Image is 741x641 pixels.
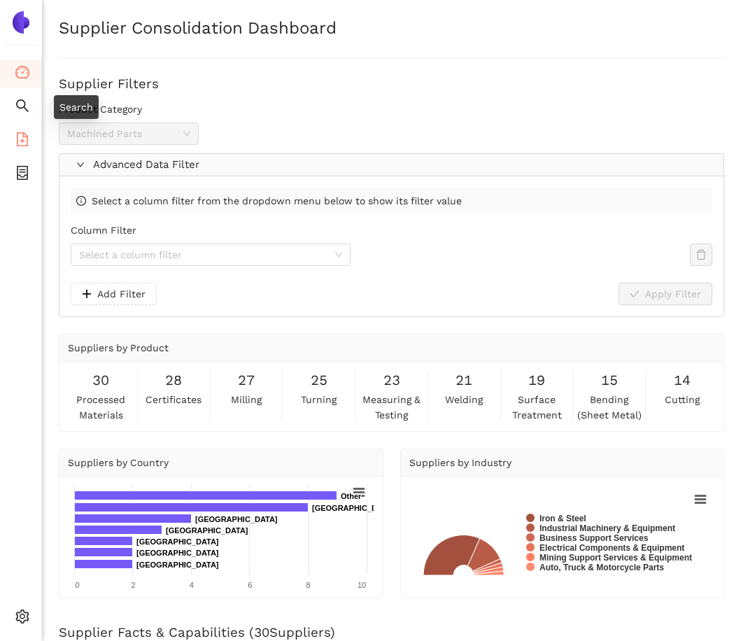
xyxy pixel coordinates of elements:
[312,504,395,512] text: [GEOGRAPHIC_DATA]
[82,289,92,300] span: plus
[93,157,718,174] span: Advanced Data Filter
[383,369,400,391] span: 23
[71,283,157,305] button: plusAdd Filter
[445,392,483,407] span: welding
[92,193,462,209] span: Select a column filter from the dropdown menu below to show its filter value
[539,533,649,543] text: Business Support Services
[54,95,99,119] div: Search
[59,17,724,41] h2: Supplier Consolidation Dashboard
[539,553,692,563] text: Mining Support Services & Equipment
[619,283,712,305] button: checkApply Filter
[539,543,684,553] text: Electrical Components & Equipment
[301,392,337,407] span: turning
[15,60,29,88] span: dashboard
[97,286,146,302] span: Add Filter
[576,392,642,423] span: bending (sheet metal)
[136,561,219,569] text: [GEOGRAPHIC_DATA]
[75,581,79,589] text: 0
[190,581,194,589] text: 4
[136,549,219,557] text: [GEOGRAPHIC_DATA]
[131,581,135,589] text: 2
[409,457,511,468] span: Suppliers by Industry
[238,369,255,391] span: 27
[76,196,86,206] span: info-circle
[76,160,85,169] span: right
[601,369,618,391] span: 15
[248,581,252,589] text: 6
[146,392,202,407] span: certificates
[195,515,278,523] text: [GEOGRAPHIC_DATA]
[92,369,109,391] span: 30
[665,392,700,407] span: cutting
[231,392,262,407] span: milling
[306,581,311,589] text: 8
[10,11,32,34] img: Logo
[15,94,29,122] span: search
[539,563,664,572] text: Auto, Truck & Motorcycle Parts
[59,154,724,176] div: Advanced Data Filter
[15,605,29,633] span: setting
[528,369,545,391] span: 19
[504,392,570,423] span: surface treatment
[59,75,724,93] h3: Supplier Filters
[358,581,366,589] text: 10
[71,223,136,238] label: Column Filter
[311,369,327,391] span: 25
[68,392,134,423] span: processed materials
[690,244,712,266] button: delete
[539,514,586,523] text: Iron & Steel
[539,523,675,533] text: Industrial Machinery & Equipment
[68,457,169,468] span: Suppliers by Country
[341,492,362,500] text: Other
[15,161,29,189] span: container
[68,342,169,353] span: Suppliers by Product
[674,369,691,391] span: 14
[59,101,142,117] label: Product Category
[166,526,248,535] text: [GEOGRAPHIC_DATA]
[165,369,182,391] span: 28
[15,127,29,155] span: file-add
[358,392,425,423] span: measuring & testing
[136,537,219,546] text: [GEOGRAPHIC_DATA]
[456,369,472,391] span: 21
